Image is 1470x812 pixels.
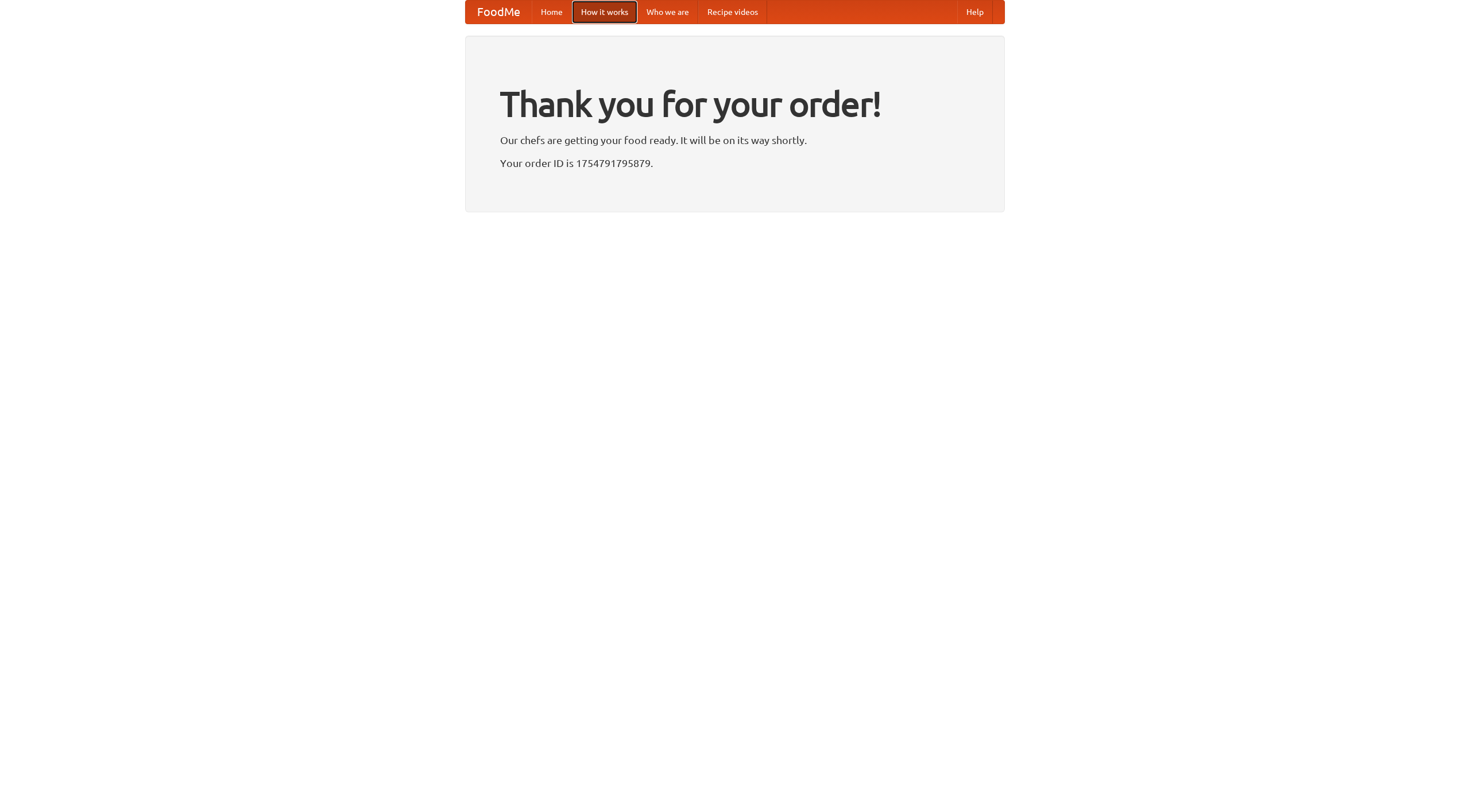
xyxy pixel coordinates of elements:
[500,154,970,172] p: Your order ID is 1754791795879.
[637,1,698,24] a: Who we are
[532,1,572,24] a: Home
[572,1,637,24] a: How it works
[500,76,970,131] h1: Thank you for your order!
[957,1,993,24] a: Help
[466,1,532,24] a: FoodMe
[698,1,767,24] a: Recipe videos
[500,131,970,149] p: Our chefs are getting your food ready. It will be on its way shortly.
